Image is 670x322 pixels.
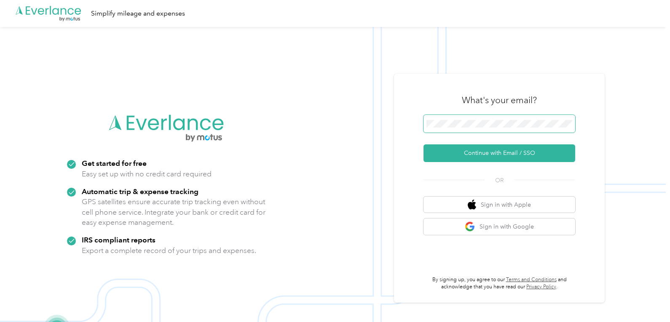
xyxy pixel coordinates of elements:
strong: Automatic trip & expense tracking [82,187,198,196]
strong: Get started for free [82,159,147,168]
span: OR [485,176,514,185]
a: Terms and Conditions [506,277,557,283]
p: GPS satellites ensure accurate trip tracking even without cell phone service. Integrate your bank... [82,197,266,228]
h3: What's your email? [462,94,537,106]
a: Privacy Policy [526,284,556,290]
img: google logo [465,221,475,232]
button: Continue with Email / SSO [423,144,575,162]
p: By signing up, you agree to our and acknowledge that you have read our . [423,276,575,291]
img: apple logo [468,200,476,210]
div: Simplify mileage and expenses [91,8,185,19]
button: apple logoSign in with Apple [423,197,575,213]
p: Easy set up with no credit card required [82,169,212,179]
button: google logoSign in with Google [423,218,575,235]
p: Export a complete record of your trips and expenses. [82,245,256,256]
strong: IRS compliant reports [82,235,155,244]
